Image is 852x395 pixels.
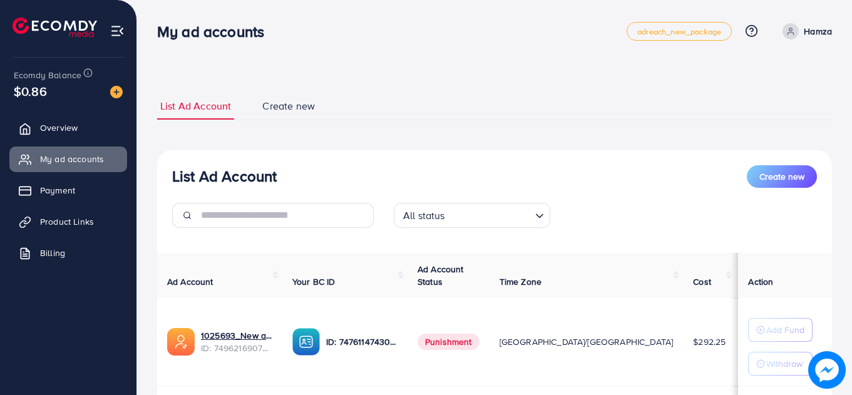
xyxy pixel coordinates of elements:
span: ID: 7496216907876466704 [201,342,272,354]
p: Hamza [804,24,832,39]
a: 1025693_New asttar_1745349014306 [201,329,272,342]
span: Billing [40,247,65,259]
span: Your BC ID [292,275,336,288]
span: Ecomdy Balance [14,69,81,81]
a: Product Links [9,209,127,234]
span: Create new [759,170,804,183]
span: $292.25 [693,336,726,348]
a: Overview [9,115,127,140]
span: adreach_new_package [637,28,721,36]
img: image [808,351,846,389]
a: Payment [9,178,127,203]
h3: List Ad Account [172,167,277,185]
span: Punishment [418,334,480,350]
span: Product Links [40,215,94,228]
span: [GEOGRAPHIC_DATA]/[GEOGRAPHIC_DATA] [500,336,674,348]
h3: My ad accounts [157,23,274,41]
span: $0.86 [14,82,47,100]
span: Create new [262,99,315,113]
img: ic-ba-acc.ded83a64.svg [292,328,320,356]
span: Payment [40,184,75,197]
button: Withdraw [748,352,813,376]
span: Overview [40,121,78,134]
div: Search for option [394,203,550,228]
span: My ad accounts [40,153,104,165]
div: <span class='underline'>1025693_New asttar_1745349014306</span></br>7496216907876466704 [201,329,272,355]
img: logo [13,18,97,37]
span: Cost [693,275,711,288]
img: menu [110,24,125,38]
span: Ad Account [167,275,213,288]
span: All status [401,207,448,225]
p: Withdraw [766,356,803,371]
span: List Ad Account [160,99,231,113]
a: Hamza [778,23,832,39]
img: image [110,86,123,98]
p: Add Fund [766,322,804,337]
input: Search for option [449,204,530,225]
button: Create new [747,165,817,188]
span: Action [748,275,773,288]
a: My ad accounts [9,146,127,172]
span: Ad Account Status [418,263,464,288]
a: Billing [9,240,127,265]
p: ID: 7476114743011983361 [326,334,398,349]
button: Add Fund [748,318,813,342]
span: Time Zone [500,275,541,288]
a: adreach_new_package [627,22,732,41]
img: ic-ads-acc.e4c84228.svg [167,328,195,356]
